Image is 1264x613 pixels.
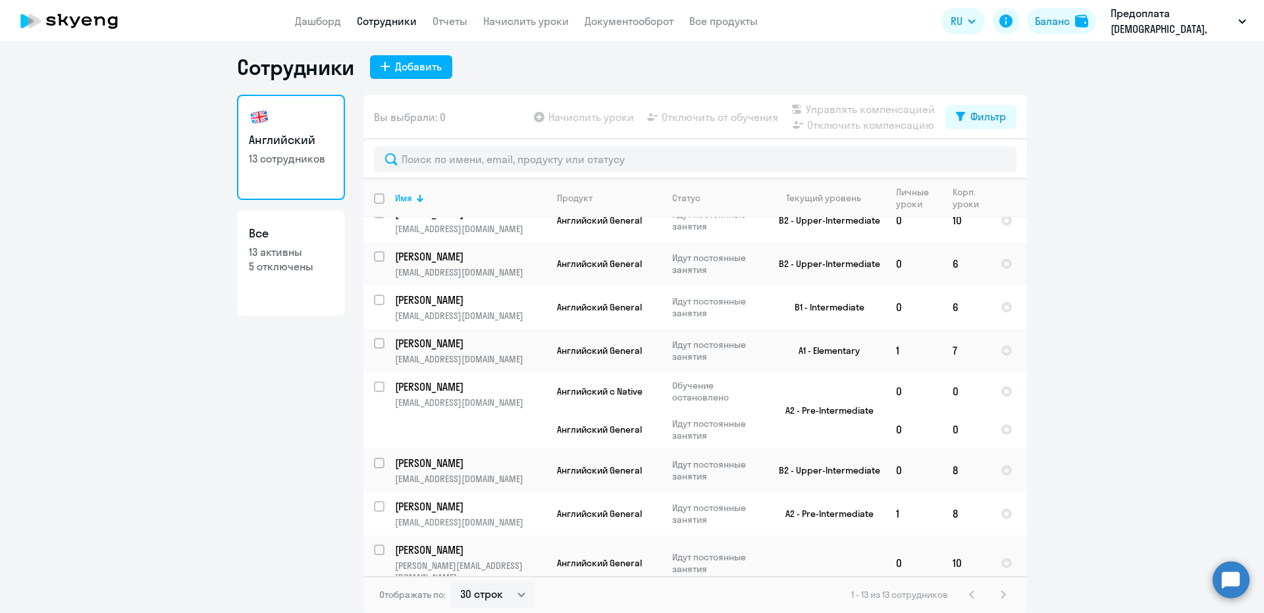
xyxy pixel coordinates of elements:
[370,55,452,79] button: Добавить
[885,492,942,535] td: 1
[1035,13,1070,29] div: Баланс
[557,301,642,313] span: Английский General
[557,557,642,569] span: Английский General
[395,192,412,204] div: Имя
[395,499,546,514] a: [PERSON_NAME]
[672,192,700,204] div: Статус
[295,14,341,28] a: Дашборд
[557,192,592,204] div: Продукт
[672,418,762,441] p: Идут постоянные занятия
[374,146,1016,172] input: Поиск по имени, email, продукту или статусу
[885,199,942,242] td: 0
[357,14,417,28] a: Сотрудники
[395,380,544,394] p: [PERSON_NAME]
[896,186,941,210] div: Личные уроки
[885,449,942,492] td: 0
[970,109,1006,124] div: Фильтр
[249,151,333,166] p: 13 сотрудников
[672,502,762,526] p: Идут постоянные занятия
[763,372,885,449] td: A2 - Pre-Intermediate
[672,208,762,232] p: Идут постоянные занятия
[885,329,942,372] td: 1
[557,258,642,270] span: Английский General
[395,499,544,514] p: [PERSON_NAME]
[942,242,990,285] td: 6
[379,589,446,601] span: Отображать по:
[557,345,642,356] span: Английский General
[885,242,942,285] td: 0
[483,14,569,28] a: Начислить уроки
[395,473,546,485] p: [EMAIL_ADDRESS][DOMAIN_NAME]
[774,192,885,204] div: Текущий уровень
[763,199,885,242] td: B2 - Upper-Intermediate
[1104,5,1253,37] button: Предоплата [DEMOGRAPHIC_DATA], [GEOGRAPHIC_DATA], ООО
[942,372,990,410] td: 0
[249,107,270,128] img: english
[585,14,673,28] a: Документооборот
[237,54,354,80] h1: Сотрудники
[885,410,942,449] td: 0
[672,252,762,276] p: Идут постоянные занятия
[951,13,962,29] span: RU
[249,259,333,274] p: 5 отключены
[395,543,546,557] a: [PERSON_NAME]
[672,295,762,319] p: Идут постоянные занятия
[689,14,758,28] a: Все продукты
[395,516,546,528] p: [EMAIL_ADDRESS][DOMAIN_NAME]
[395,353,546,365] p: [EMAIL_ADDRESS][DOMAIN_NAME]
[374,109,446,125] span: Вы выбрали: 0
[557,214,642,226] span: Английский General
[395,310,546,322] p: [EMAIL_ADDRESS][DOMAIN_NAME]
[395,223,546,235] p: [EMAIL_ADDRESS][DOMAIN_NAME]
[237,95,345,200] a: Английский13 сотрудников
[433,14,467,28] a: Отчеты
[672,551,762,575] p: Идут постоянные занятия
[945,105,1016,129] button: Фильтр
[395,249,546,264] a: [PERSON_NAME]
[942,449,990,492] td: 8
[763,242,885,285] td: B2 - Upper-Intermediate
[763,449,885,492] td: B2 - Upper-Intermediate
[395,336,544,351] p: [PERSON_NAME]
[249,132,333,149] h3: Английский
[942,492,990,535] td: 8
[942,329,990,372] td: 7
[395,293,546,307] a: [PERSON_NAME]
[1111,5,1233,37] p: Предоплата [DEMOGRAPHIC_DATA], [GEOGRAPHIC_DATA], ООО
[395,456,546,470] a: [PERSON_NAME]
[395,59,442,74] div: Добавить
[885,535,942,591] td: 0
[953,186,989,210] div: Корп. уроки
[763,329,885,372] td: A1 - Elementary
[395,456,544,470] p: [PERSON_NAME]
[249,225,333,242] h3: Все
[395,543,544,557] p: [PERSON_NAME]
[786,192,861,204] div: Текущий уровень
[942,285,990,329] td: 6
[1027,8,1096,34] button: Балансbalance
[851,589,948,601] span: 1 - 13 из 13 сотрудников
[395,560,546,583] p: [PERSON_NAME][EMAIL_ADDRESS][DOMAIN_NAME]
[557,464,642,476] span: Английский General
[395,249,544,264] p: [PERSON_NAME]
[249,245,333,259] p: 13 активны
[942,199,990,242] td: 10
[942,410,990,449] td: 0
[763,492,885,535] td: A2 - Pre-Intermediate
[557,385,643,397] span: Английский с Native
[237,210,345,316] a: Все13 активны5 отключены
[672,458,762,482] p: Идут постоянные занятия
[1075,14,1088,28] img: balance
[763,285,885,329] td: B1 - Intermediate
[885,285,942,329] td: 0
[557,508,642,520] span: Английский General
[395,336,546,351] a: [PERSON_NAME]
[672,339,762,362] p: Идут постоянные занятия
[395,266,546,278] p: [EMAIL_ADDRESS][DOMAIN_NAME]
[395,380,546,394] a: [PERSON_NAME]
[557,424,642,435] span: Английский General
[672,380,762,403] p: Обучение остановлено
[885,372,942,410] td: 0
[395,293,544,307] p: [PERSON_NAME]
[395,192,546,204] div: Имя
